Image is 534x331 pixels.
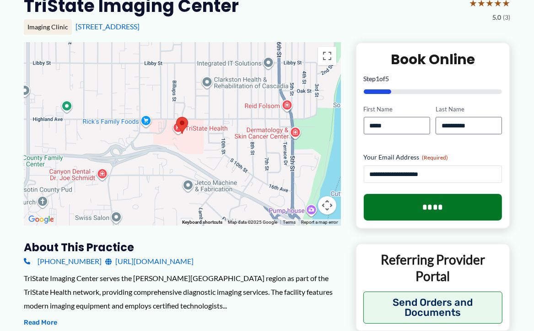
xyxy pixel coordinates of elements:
[503,11,510,23] span: (3)
[363,292,502,324] button: Send Orders and Documents
[376,75,380,83] span: 1
[105,254,194,268] a: [URL][DOMAIN_NAME]
[363,251,502,285] p: Referring Provider Portal
[318,196,336,215] button: Map camera controls
[24,271,341,312] div: TriState Imaging Center serves the [PERSON_NAME][GEOGRAPHIC_DATA] region as part of the TriState ...
[318,47,336,65] button: Toggle fullscreen view
[76,22,140,31] a: [STREET_ADDRESS]
[24,19,72,35] div: Imaging Clinic
[492,11,501,23] span: 5.0
[26,214,56,226] img: Google
[24,240,341,254] h3: About this practice
[182,219,222,226] button: Keyboard shortcuts
[24,254,102,268] a: [PHONE_NUMBER]
[364,153,502,162] label: Your Email Address
[26,214,56,226] a: Open this area in Google Maps (opens a new window)
[228,220,278,225] span: Map data ©2025 Google
[386,75,389,83] span: 5
[436,105,502,114] label: Last Name
[24,317,57,328] button: Read More
[283,220,296,225] a: Terms (opens in new tab)
[364,50,502,68] h2: Book Online
[302,220,338,225] a: Report a map error
[364,105,430,114] label: First Name
[422,154,448,161] span: (Required)
[364,76,502,82] p: Step of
